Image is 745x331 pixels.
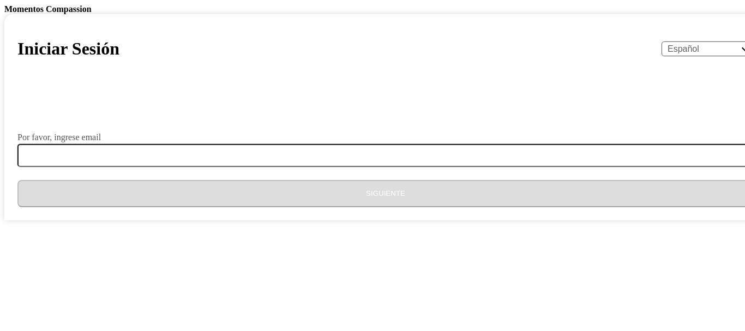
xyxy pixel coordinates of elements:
b: Momentos Compassion [4,4,92,14]
h1: Iniciar Sesión [17,39,119,59]
label: Por favor, ingrese email [17,133,101,142]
